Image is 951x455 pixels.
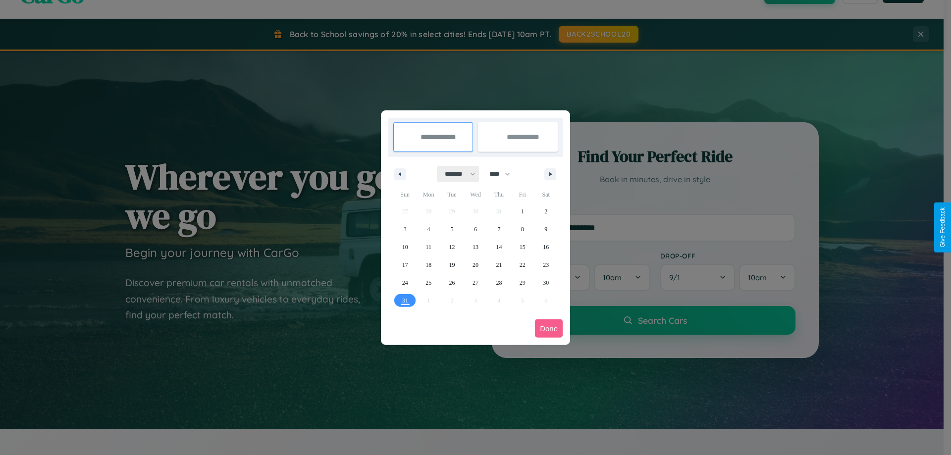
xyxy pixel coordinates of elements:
[534,220,558,238] button: 9
[393,187,417,202] span: Sun
[520,274,526,292] span: 29
[939,207,946,248] div: Give Feedback
[393,238,417,256] button: 10
[464,238,487,256] button: 13
[520,256,526,274] span: 22
[511,220,534,238] button: 8
[393,220,417,238] button: 3
[497,220,500,238] span: 7
[402,256,408,274] span: 17
[417,220,440,238] button: 4
[425,274,431,292] span: 25
[473,274,478,292] span: 27
[417,256,440,274] button: 18
[402,274,408,292] span: 24
[487,256,511,274] button: 21
[473,256,478,274] span: 20
[534,274,558,292] button: 30
[417,274,440,292] button: 25
[464,187,487,202] span: Wed
[511,274,534,292] button: 29
[440,274,464,292] button: 26
[534,238,558,256] button: 16
[520,238,526,256] span: 15
[496,274,502,292] span: 28
[534,187,558,202] span: Sat
[511,256,534,274] button: 22
[544,220,547,238] span: 9
[449,256,455,274] span: 19
[534,256,558,274] button: 23
[427,220,430,238] span: 4
[543,256,549,274] span: 23
[464,256,487,274] button: 20
[425,256,431,274] span: 18
[543,238,549,256] span: 16
[511,202,534,220] button: 1
[393,274,417,292] button: 24
[393,256,417,274] button: 17
[464,274,487,292] button: 27
[440,238,464,256] button: 12
[464,220,487,238] button: 6
[417,238,440,256] button: 11
[440,220,464,238] button: 5
[425,238,431,256] span: 11
[474,220,477,238] span: 6
[534,202,558,220] button: 2
[440,256,464,274] button: 19
[487,187,511,202] span: Thu
[402,292,408,309] span: 31
[473,238,478,256] span: 13
[449,274,455,292] span: 26
[449,238,455,256] span: 12
[487,220,511,238] button: 7
[451,220,454,238] span: 5
[487,274,511,292] button: 28
[487,238,511,256] button: 14
[511,187,534,202] span: Fri
[544,202,547,220] span: 2
[404,220,407,238] span: 3
[440,187,464,202] span: Tue
[521,220,524,238] span: 8
[402,238,408,256] span: 10
[496,238,502,256] span: 14
[511,238,534,256] button: 15
[535,319,563,338] button: Done
[543,274,549,292] span: 30
[417,187,440,202] span: Mon
[393,292,417,309] button: 31
[496,256,502,274] span: 21
[521,202,524,220] span: 1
